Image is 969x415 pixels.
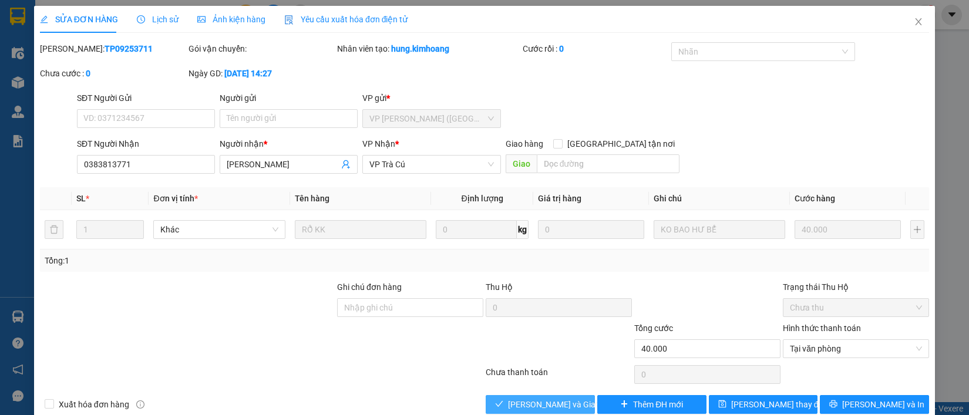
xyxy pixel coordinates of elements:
span: info-circle [136,400,144,409]
span: Định lượng [462,194,503,203]
span: Giao [506,154,537,173]
span: SL [76,194,86,203]
b: 0 [559,44,564,53]
b: hung.kimhoang [391,44,449,53]
span: Giao hàng [506,139,543,149]
div: Người gửi [220,92,358,104]
span: Ảnh kiện hàng [197,15,265,24]
span: kg [517,220,529,239]
button: plus [910,220,925,239]
input: 0 [795,220,900,239]
button: plusThêm ĐH mới [597,395,706,414]
span: [PERSON_NAME] và Giao hàng [508,398,621,411]
div: Nhân viên tạo: [337,42,520,55]
label: Ghi chú đơn hàng [337,282,402,292]
span: SỬA ĐƠN HÀNG [40,15,118,24]
span: VP Trà Cú [369,156,493,173]
label: Hình thức thanh toán [783,323,861,333]
span: save [718,400,726,409]
b: TP09253711 [105,44,153,53]
button: printer[PERSON_NAME] và In [820,395,929,414]
span: picture [197,15,206,23]
button: check[PERSON_NAME] và Giao hàng [486,395,595,414]
input: Dọc đường [537,154,679,173]
div: SĐT Người Nhận [77,137,215,150]
div: [PERSON_NAME]: [40,42,186,55]
span: VP Nhận [362,139,395,149]
span: Thêm ĐH mới [633,398,683,411]
span: VP Trần Phú (Hàng) [369,110,493,127]
span: printer [829,400,837,409]
input: Ghi Chú [654,220,785,239]
span: Lịch sử [137,15,179,24]
div: Chưa cước : [40,67,186,80]
span: close [914,17,923,26]
span: Tên hàng [295,194,329,203]
div: Người nhận [220,137,358,150]
span: check [495,400,503,409]
span: plus [620,400,628,409]
span: [GEOGRAPHIC_DATA] tận nơi [563,137,679,150]
th: Ghi chú [649,187,790,210]
span: Xuất hóa đơn hàng [54,398,134,411]
div: VP gửi [362,92,500,104]
input: 0 [538,220,644,239]
div: Cước rồi : [523,42,669,55]
span: Cước hàng [795,194,835,203]
div: Gói vận chuyển: [189,42,335,55]
div: Tổng: 1 [45,254,375,267]
button: save[PERSON_NAME] thay đổi [709,395,818,414]
input: VD: Bàn, Ghế [295,220,426,239]
button: delete [45,220,63,239]
span: Tổng cước [634,323,673,333]
div: SĐT Người Gửi [77,92,215,104]
input: Ghi chú đơn hàng [337,298,483,317]
span: Yêu cầu xuất hóa đơn điện tử [284,15,408,24]
span: clock-circle [137,15,145,23]
span: user-add [341,160,351,169]
span: Khác [160,221,278,238]
div: Chưa thanh toán [484,366,633,386]
span: Thu Hộ [486,282,513,292]
span: [PERSON_NAME] thay đổi [731,398,825,411]
img: icon [284,15,294,25]
span: Chưa thu [790,299,922,316]
span: Tại văn phòng [790,340,922,357]
span: edit [40,15,48,23]
div: Ngày GD: [189,67,335,80]
div: Trạng thái Thu Hộ [783,281,929,293]
span: [PERSON_NAME] và In [842,398,924,411]
span: Đơn vị tính [153,194,197,203]
b: [DATE] 14:27 [224,69,272,78]
button: Close [902,6,935,39]
span: Giá trị hàng [538,194,581,203]
b: 0 [86,69,90,78]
